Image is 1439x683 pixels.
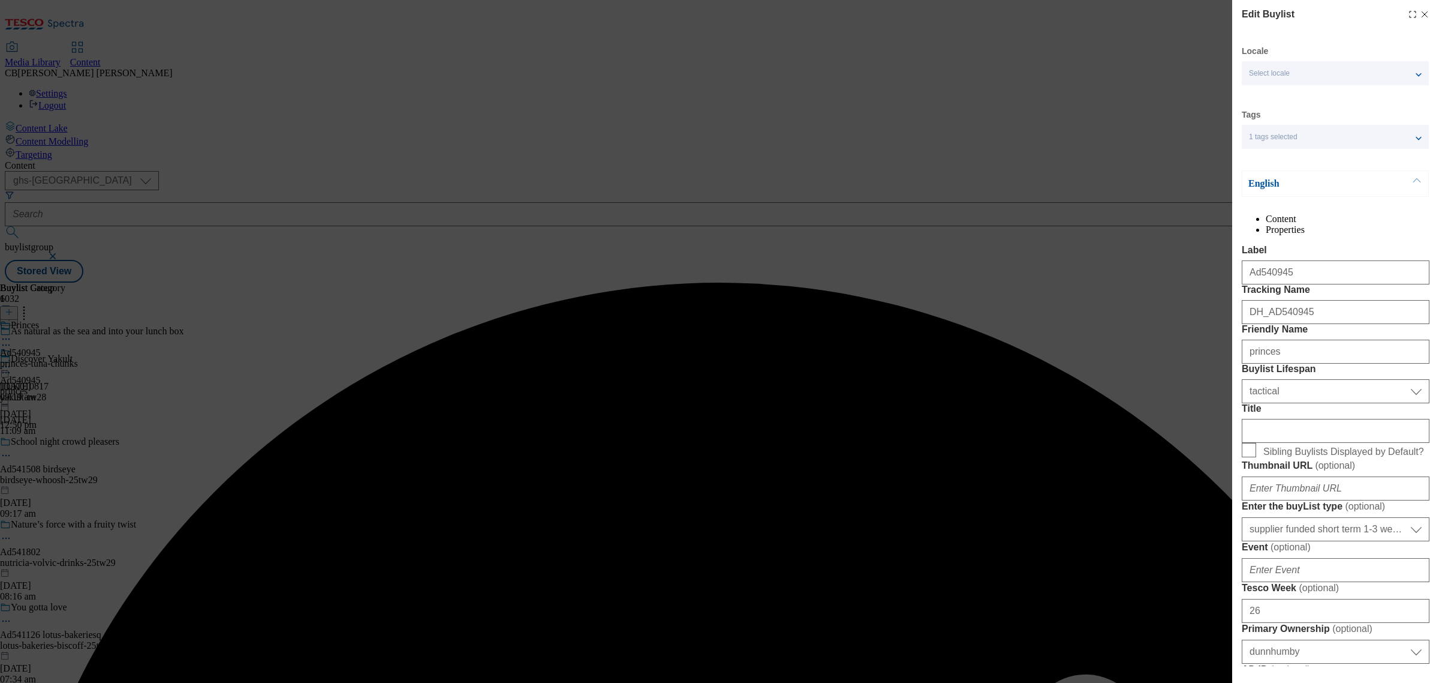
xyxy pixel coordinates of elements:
h4: Edit Buylist [1242,7,1295,22]
span: ( optional ) [1271,664,1311,675]
li: Properties [1266,224,1429,235]
span: ( optional ) [1332,624,1372,634]
label: Tesco Week [1242,582,1429,594]
input: Enter Tesco Week [1242,599,1429,623]
span: ( optional ) [1299,583,1339,593]
button: Select locale [1242,61,1429,85]
span: 1 tags selected [1249,133,1297,142]
p: English [1248,178,1374,190]
label: Tags [1242,112,1261,118]
label: Primary Ownership [1242,623,1429,635]
span: Select locale [1249,69,1290,78]
label: AD ID [1242,664,1429,676]
span: ( optional ) [1315,460,1355,471]
button: 1 tags selected [1242,125,1429,149]
span: Sibling Buylists Displayed by Default? [1263,447,1424,457]
input: Enter Event [1242,558,1429,582]
label: Locale [1242,48,1268,55]
input: Enter Friendly Name [1242,340,1429,364]
input: Enter Tracking Name [1242,300,1429,324]
span: ( optional ) [1271,542,1311,552]
input: Enter Label [1242,260,1429,284]
label: Label [1242,245,1429,256]
input: Enter Title [1242,419,1429,443]
li: Content [1266,214,1429,224]
label: Friendly Name [1242,324,1429,335]
label: Event [1242,541,1429,553]
label: Enter the buyList type [1242,501,1429,513]
label: Buylist Lifespan [1242,364,1429,375]
span: ( optional ) [1345,501,1385,511]
label: Tracking Name [1242,284,1429,295]
label: Thumbnail URL [1242,460,1429,472]
input: Enter Thumbnail URL [1242,477,1429,501]
label: Title [1242,403,1429,414]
